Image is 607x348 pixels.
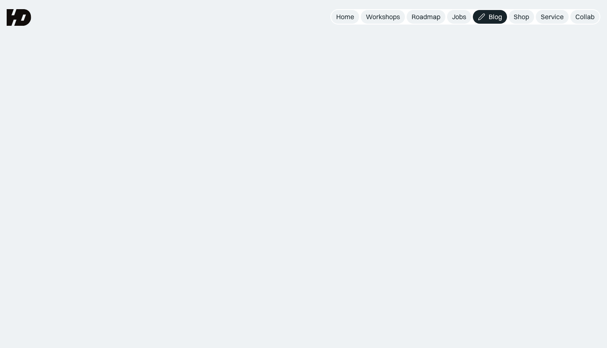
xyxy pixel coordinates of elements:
div: Service [541,12,564,21]
a: Collab [570,10,600,24]
div: Workshops [366,12,400,21]
div: Roadmap [412,12,440,21]
div: Collab [575,12,595,21]
a: Jobs [447,10,471,24]
a: Shop [509,10,534,24]
div: Home [336,12,354,21]
a: Roadmap [407,10,445,24]
div: Blog [489,12,502,21]
div: Jobs [452,12,466,21]
a: Home [331,10,359,24]
a: Workshops [361,10,405,24]
div: Shop [514,12,529,21]
a: Service [536,10,569,24]
a: Blog [473,10,507,24]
